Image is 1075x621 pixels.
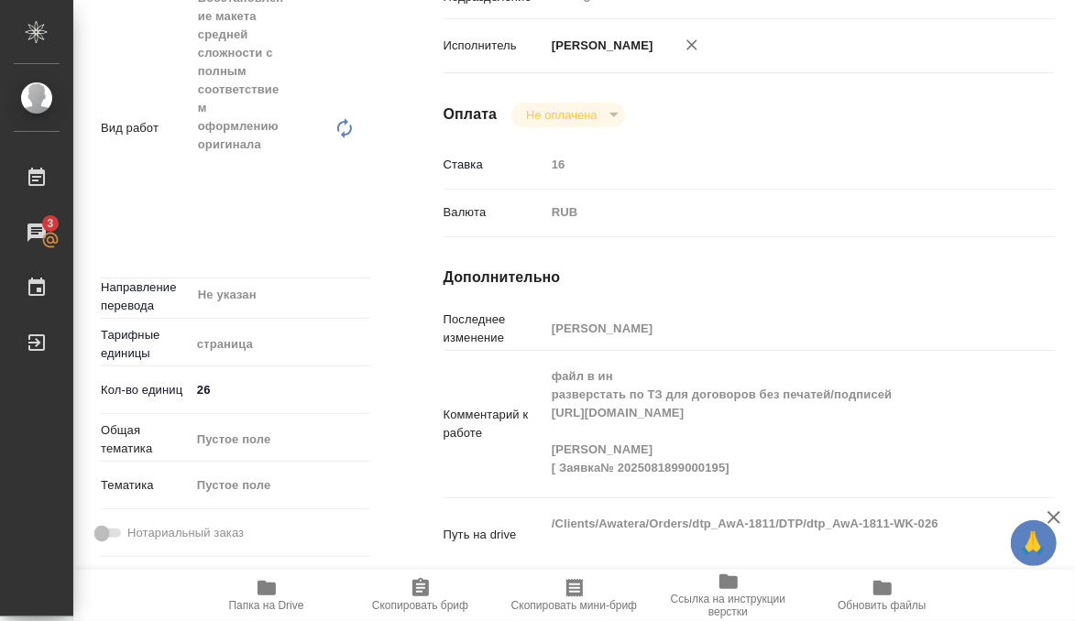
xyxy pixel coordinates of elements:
[101,421,191,458] p: Общая тематика
[127,524,244,542] span: Нотариальный заказ
[444,526,545,544] p: Путь на drive
[444,37,545,55] p: Исполнитель
[229,599,304,612] span: Папка на Drive
[36,214,64,233] span: 3
[101,326,191,363] p: Тарифные единицы
[663,593,795,618] span: Ссылка на инструкции верстки
[511,599,637,612] span: Скопировать мини-бриф
[344,570,498,621] button: Скопировать бриф
[197,476,348,495] div: Пустое поле
[444,103,498,125] h4: Оплата
[545,315,1004,342] input: Пустое поле
[1018,524,1049,562] span: 🙏
[545,197,1004,228] div: RUB
[372,599,468,612] span: Скопировать бриф
[444,267,1055,289] h4: Дополнительно
[521,107,602,123] button: Не оплачена
[101,381,191,399] p: Кол-во единиц
[191,424,370,455] div: Пустое поле
[652,570,806,621] button: Ссылка на инструкции верстки
[197,430,348,449] div: Пустое поле
[5,210,69,256] a: 3
[838,599,927,612] span: Обновить файлы
[191,329,370,360] div: страница
[190,570,344,621] button: Папка на Drive
[444,156,545,174] p: Ставка
[444,203,545,222] p: Валюта
[101,119,191,137] p: Вид работ
[191,470,370,501] div: Пустое поле
[444,406,545,442] p: Комментарий к работе
[511,103,624,127] div: Не оплачена
[545,508,1004,558] textarea: /Clients/Awatera/Orders/dtp_AwA-1811/DTP/dtp_AwA-1811-WK-026
[545,37,653,55] p: [PERSON_NAME]
[101,278,191,315] p: Направление перевода
[545,361,1004,484] textarea: файл в ин разверстать по ТЗ для договоров без печатей/подписей [URL][DOMAIN_NAME] [PERSON_NAME] [...
[101,476,191,495] p: Тематика
[672,25,712,65] button: Удалить исполнителя
[806,570,960,621] button: Обновить файлы
[444,310,545,347] p: Последнее изменение
[191,376,370,403] input: ✎ Введи что-нибудь
[498,570,652,621] button: Скопировать мини-бриф
[545,151,1004,178] input: Пустое поле
[1011,520,1057,566] button: 🙏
